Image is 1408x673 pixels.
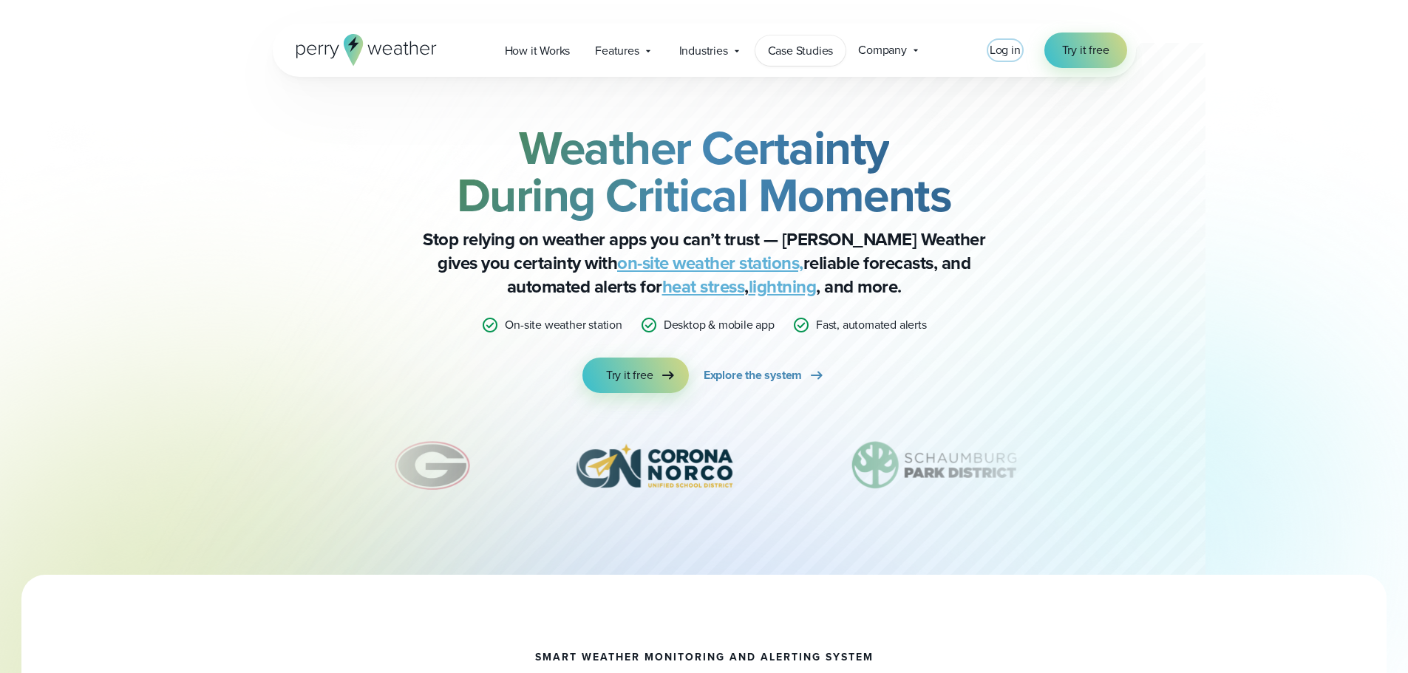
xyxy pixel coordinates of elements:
[1062,41,1109,59] span: Try it free
[595,42,639,60] span: Features
[679,42,728,60] span: Industries
[457,113,952,230] strong: Weather Certainty During Critical Moments
[387,428,478,502] img: University-of-Georgia.svg
[830,428,1040,502] img: Schaumburg-Park-District-1.svg
[990,41,1021,59] a: Log in
[990,41,1021,58] span: Log in
[1044,33,1127,68] a: Try it free
[606,366,653,384] span: Try it free
[749,273,817,300] a: lightning
[858,41,907,59] span: Company
[347,428,1062,510] div: slideshow
[768,42,834,60] span: Case Studies
[409,228,1000,298] p: Stop relying on weather apps you can’t trust — [PERSON_NAME] Weather gives you certainty with rel...
[492,35,583,66] a: How it Works
[704,358,826,393] a: Explore the system
[505,42,571,60] span: How it Works
[387,428,478,502] div: 6 of 12
[664,316,775,334] p: Desktop & mobile app
[755,35,846,66] a: Case Studies
[816,316,927,334] p: Fast, automated alerts
[535,652,874,663] h1: smart weather monitoring and alerting system
[830,428,1040,502] div: 8 of 12
[704,366,802,384] span: Explore the system
[549,428,759,502] img: Corona-Norco-Unified-School-District.svg
[505,316,622,334] p: On-site weather station
[617,250,803,276] a: on-site weather stations,
[662,273,745,300] a: heat stress
[582,358,689,393] a: Try it free
[549,428,759,502] div: 7 of 12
